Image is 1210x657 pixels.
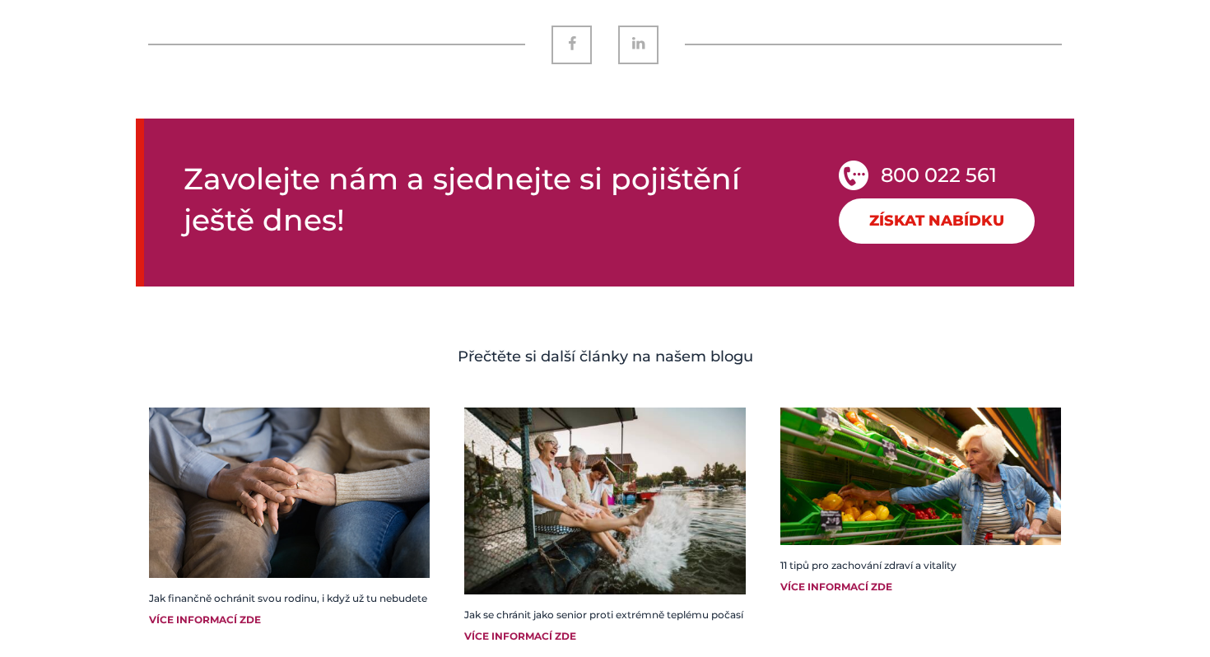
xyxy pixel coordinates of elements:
[184,158,742,240] h1: Zavolejte nám a sjednejte si pojištění ještě dnes!
[881,161,997,198] div: 800 022 561
[464,408,745,594] img: Senioři v léte vedle vody.
[464,608,745,622] h6: Jak se chránit jako senior proti extrémně teplému počasí
[149,613,430,627] div: Více informací zde
[464,629,745,644] div: Více informací zde
[780,580,1061,594] div: Více informací zde
[148,346,1062,368] h4: Přečtěte si další články na našem blogu
[464,408,745,657] a: Senioři v léte vedle vody.Jak se chránit jako senior proti extrémně teplému počasíVíce informací zde
[149,591,430,606] h6: Jak finančně ochránit svou rodinu, i když už tu nebudete
[149,408,430,641] a: Jak finančně ochránit svou rodinu, i když už tu nebudeteVíce informací zde
[839,161,868,190] img: call-icon.png
[839,198,1035,244] a: Získat nabídku
[780,558,1061,573] h6: 11 tipů pro zachování zdraví a vitality
[780,408,1061,608] a: 11 tipů pro zachování zdraví a vitalityVíce informací zde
